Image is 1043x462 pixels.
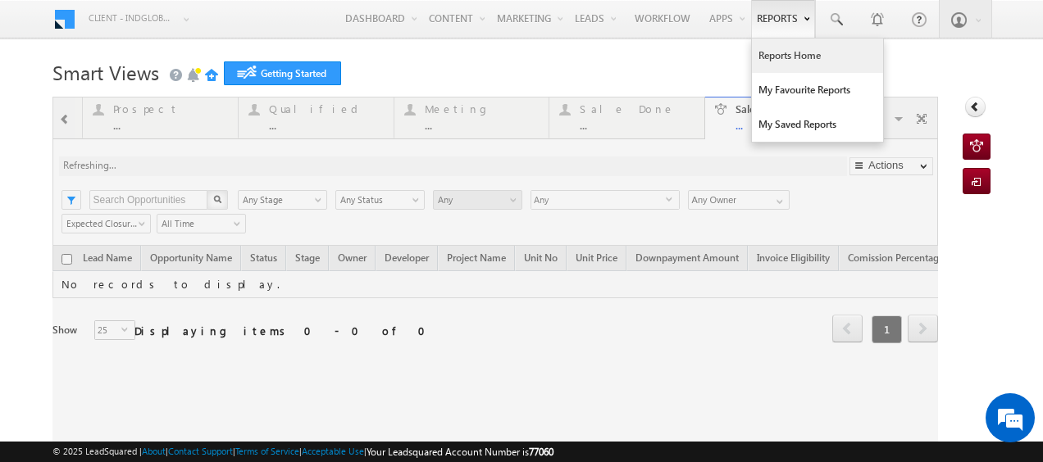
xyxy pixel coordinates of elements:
[302,446,364,456] a: Acceptable Use
[752,38,883,73] a: Reports Home
[367,446,553,458] span: Your Leadsquared Account Number is
[529,446,553,458] span: 77060
[142,446,166,456] a: About
[752,73,883,107] a: My Favourite Reports
[168,446,233,456] a: Contact Support
[52,444,553,460] span: © 2025 LeadSquared | | | | |
[752,107,883,142] a: My Saved Reports
[52,59,159,85] span: Smart Views
[235,446,299,456] a: Terms of Service
[89,10,175,26] span: Client - indglobal1 (77060)
[224,61,341,85] a: Getting Started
